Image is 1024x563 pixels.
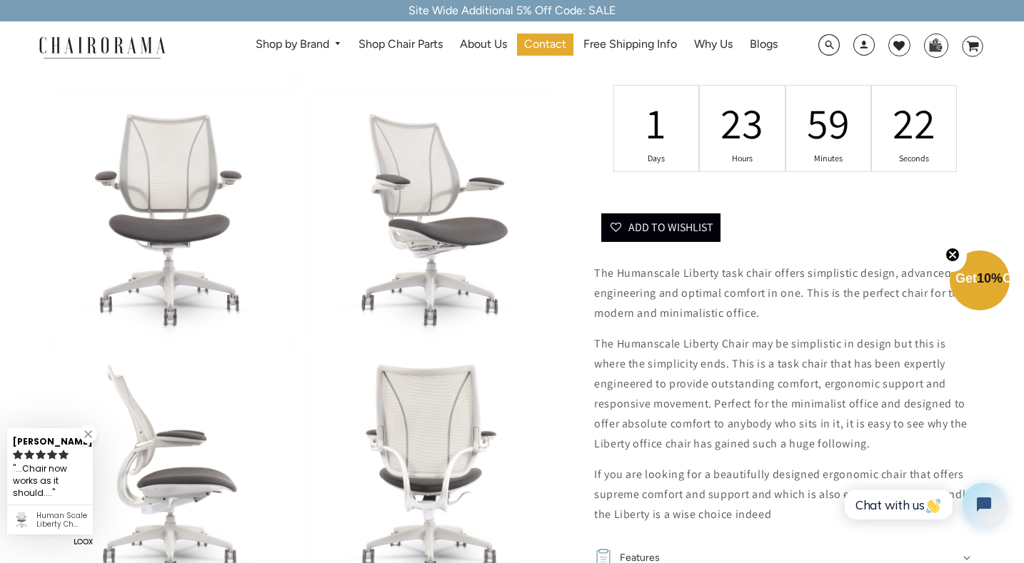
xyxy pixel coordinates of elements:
span: Shop Chair Parts [358,37,443,52]
p: The Humanscale Liberty task chair offers simplistic design, advanced engineering and optimal comf... [594,263,976,323]
div: ...Chair now works as it should.... [13,462,87,501]
span: About Us [460,37,507,52]
span: Free Shipping Info [583,37,677,52]
span: Why Us [694,37,733,52]
span: Blogs [750,37,778,52]
span: Contact [524,37,566,52]
button: Close teaser [938,239,967,272]
div: 59 [819,95,838,151]
svg: rating icon full [24,450,34,460]
div: 1 [647,95,666,151]
div: Hours [733,153,752,164]
div: Human Scale Liberty Chair (Renewed) [36,512,87,529]
a: Free Shipping Info [576,34,684,56]
div: [PERSON_NAME] [13,430,87,448]
svg: rating icon full [13,450,23,460]
a: Why Us [687,34,740,56]
img: chairorama [31,34,174,59]
span: Add To Wishlist [628,220,713,235]
a: Shop Chair Parts [351,34,450,56]
nav: DesktopNavigation [234,34,799,60]
span: Get Off [955,271,1021,285]
svg: rating icon full [36,450,46,460]
a: Shop by Brand [249,34,349,56]
svg: rating icon full [59,450,69,460]
a: About Us [453,34,514,56]
div: 23 [733,95,752,151]
div: Minutes [819,153,838,164]
div: Get10%OffClose teaser [950,252,1010,312]
a: Blogs [743,34,785,56]
img: Human Scale Liberty Chair (Renewed) - chairorama [51,96,296,341]
img: Human Scale Liberty Chair (Renewed) - chairorama [311,96,556,341]
img: WhatsApp_Image_2024-07-12_at_16.23.01.webp [925,34,947,56]
div: Seconds [905,153,923,164]
svg: rating icon full [47,450,57,460]
button: Add To Wishlist [601,213,721,242]
iframe: Tidio Chat [829,471,1018,538]
div: Days [647,153,666,164]
div: 22 [905,95,923,151]
p: If you are looking for a beautifully designed ergonomic chair that offers supreme comfort and sup... [594,465,976,524]
a: Contact [517,34,573,56]
span: 10% [977,271,1003,285]
p: The Humanscale Liberty Chair may be simplistic in design but this is where the simplicity ends. T... [594,334,976,454]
